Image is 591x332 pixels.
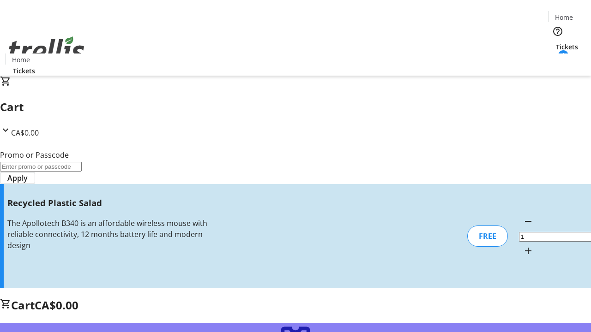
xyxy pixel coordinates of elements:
div: The Apollotech B340 is an affordable wireless mouse with reliable connectivity, 12 months battery... [7,218,209,251]
span: CA$0.00 [11,128,39,138]
button: Increment by one [519,242,537,260]
span: Apply [7,172,28,184]
div: FREE [467,225,508,247]
span: CA$0.00 [35,297,78,313]
button: Help [549,22,567,41]
a: Home [6,55,36,65]
span: Tickets [556,42,578,52]
button: Cart [549,52,567,70]
h3: Recycled Plastic Salad [7,196,209,209]
span: Home [12,55,30,65]
button: Decrement by one [519,212,537,231]
a: Tickets [6,66,42,76]
img: Orient E2E Organization yz4uE5cYhF's Logo [6,26,88,72]
span: Tickets [13,66,35,76]
a: Tickets [549,42,585,52]
a: Home [549,12,579,22]
span: Home [555,12,573,22]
